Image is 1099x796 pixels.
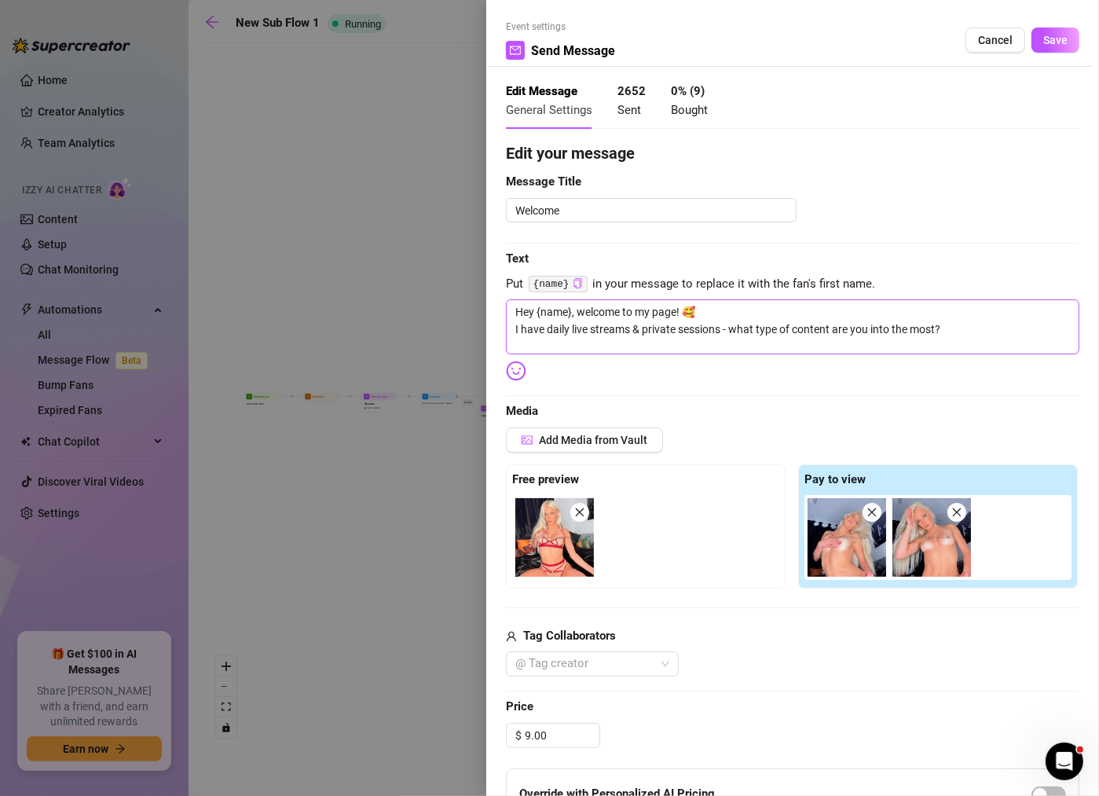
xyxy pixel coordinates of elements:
[506,299,1079,354] textarea: Hey {name}, welcome to my page! 🥰 I have daily live streams & private sessions - what type of con...
[978,34,1013,46] span: Cancel
[506,427,663,453] button: Add Media from Vault
[1031,28,1079,53] button: Save
[506,404,538,418] strong: Media
[531,41,615,61] span: Send Message
[506,198,797,222] textarea: Welcome
[965,28,1025,53] button: Cancel
[522,435,533,446] span: picture
[506,361,526,381] img: svg%3e
[523,629,616,643] strong: Tag Collaborators
[804,472,866,486] strong: Pay to view
[808,498,886,577] img: media
[506,699,533,713] strong: Price
[951,507,962,518] span: close
[1043,34,1068,46] span: Save
[506,103,592,117] span: General Settings
[1046,743,1083,780] iframe: Intercom live chat
[573,278,583,290] button: Click to Copy
[515,498,594,577] img: media
[573,278,583,288] span: copy
[506,627,517,646] span: user
[506,20,615,35] span: Event settings
[506,174,581,189] strong: Message Title
[510,45,521,56] span: mail
[866,507,877,518] span: close
[506,144,635,163] strong: Edit your message
[506,251,529,266] strong: Text
[892,498,971,577] img: media
[671,103,708,117] span: Bought
[525,724,599,747] input: Free
[529,276,588,292] code: {name}
[506,84,577,98] strong: Edit Message
[617,103,641,117] span: Sent
[506,275,1079,294] span: Put in your message to replace it with the fan's first name.
[539,434,647,446] span: Add Media from Vault
[574,507,585,518] span: close
[671,84,705,98] strong: 0 % ( 9 )
[512,472,579,486] strong: Free preview
[617,84,646,98] strong: 2652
